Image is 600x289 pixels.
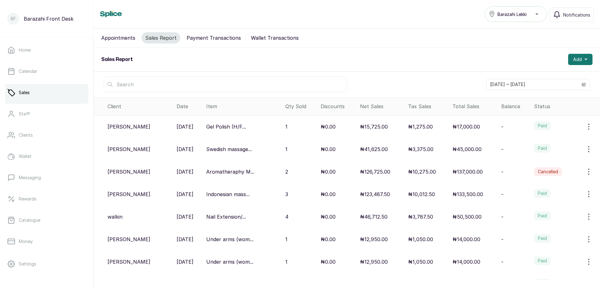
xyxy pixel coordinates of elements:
p: [DATE] [177,236,193,243]
p: [PERSON_NAME] [107,190,150,198]
div: Client [107,103,172,110]
p: ₦14,000.00 [452,258,480,266]
p: walkin [107,213,122,221]
p: ₦1,050.00 [408,236,433,243]
span: Add [573,56,582,63]
p: 4 [285,213,288,221]
p: [PERSON_NAME] [107,168,150,175]
p: ₦50,500.00 [452,213,482,221]
p: [DATE] [177,145,193,153]
p: Barazahi Front Desk [24,15,73,23]
div: Status [534,103,597,110]
p: Aromatheraphy M... [206,168,254,175]
a: Settings [5,255,88,273]
button: Sales Report [142,32,180,43]
p: Calendar [19,68,37,74]
div: Discounts [321,103,355,110]
p: ₦12,950.00 [360,258,388,266]
a: Calendar [5,63,88,80]
p: [DATE] [177,123,193,130]
p: [PERSON_NAME] [107,258,150,266]
span: Notifications [563,12,590,18]
p: Swedish massage... [206,145,252,153]
p: ₦0.00 [321,145,336,153]
p: 2 [285,168,288,175]
p: ₦45,000.00 [452,145,482,153]
p: - [501,145,503,153]
a: Money [5,233,88,250]
p: ₦14,000.00 [452,236,480,243]
p: ₦46,712.50 [360,213,387,221]
p: [PERSON_NAME] [107,236,150,243]
h1: Sales Report [101,56,133,63]
div: Balance [501,103,529,110]
p: ₦137,000.00 [452,168,483,175]
a: Home [5,41,88,59]
p: 1 [285,236,287,243]
p: - [501,190,503,198]
p: ₦0.00 [321,213,336,221]
p: Under arms (wom... [206,258,253,266]
p: Home [19,47,31,53]
p: ₦3,375.00 [408,145,433,153]
label: Paid [534,256,551,265]
p: Settings [19,261,36,267]
p: Messaging [19,175,41,181]
p: [DATE] [177,213,193,221]
a: Rewards [5,190,88,208]
a: Sales [5,84,88,101]
p: ₦1,050.00 [408,258,433,266]
p: ₦12,950.00 [360,236,388,243]
p: Staff [19,111,30,117]
p: - [501,213,503,221]
p: Indonesian mass... [206,190,250,198]
p: - [501,258,503,266]
p: ₦1,275.00 [408,123,433,130]
p: 1 [285,145,287,153]
p: Catalogue [19,217,40,223]
p: Sales [19,89,30,96]
p: 3 [285,190,288,198]
p: 1 [285,258,287,266]
p: [PERSON_NAME] [107,145,150,153]
div: Tax Sales [408,103,448,110]
div: Qty Sold [285,103,316,110]
p: Wallet [19,153,32,160]
label: Cancelled [534,167,562,176]
div: Date [177,103,201,110]
label: Paid [534,211,551,220]
a: Catalogue [5,211,88,229]
p: ₦0.00 [321,168,336,175]
button: Add [568,54,592,65]
p: ₦0.00 [321,190,336,198]
button: Wallet Transactions [247,32,302,43]
p: ₦15,725.00 [360,123,388,130]
p: ₦123,487.50 [360,190,390,198]
a: Staff [5,105,88,123]
p: Gel Polish (H/F... [206,123,246,130]
p: Rewards [19,196,37,202]
div: Total Sales [452,103,496,110]
p: ₦0.00 [321,123,336,130]
button: Appointments [97,32,139,43]
p: ₦41,625.00 [360,145,388,153]
span: Barazahi Lekki [497,11,527,18]
p: ₦0.00 [321,236,336,243]
p: ₦3,787.50 [408,213,433,221]
label: Paid [534,144,551,153]
p: - [501,236,503,243]
label: Paid [534,189,551,198]
p: [DATE] [177,258,193,266]
button: Notifications [550,8,594,22]
a: Messaging [5,169,88,186]
p: ₦10,012.50 [408,190,435,198]
p: Money [19,238,33,245]
label: Paid [534,121,551,130]
p: 1 [285,123,287,130]
input: Search [104,77,347,92]
p: [DATE] [177,190,193,198]
p: [DATE] [177,168,193,175]
p: BF [11,16,16,22]
button: Payment Transactions [183,32,245,43]
p: Nail Extension/... [206,213,246,221]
